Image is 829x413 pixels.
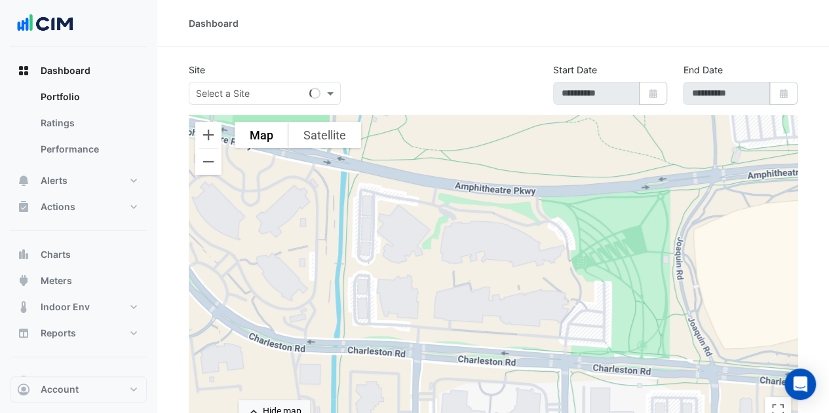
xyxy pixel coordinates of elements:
[10,58,147,84] button: Dashboard
[17,248,30,261] app-icon: Charts
[30,110,147,136] a: Ratings
[17,200,30,213] app-icon: Actions
[30,84,147,110] a: Portfolio
[41,383,79,396] span: Account
[30,136,147,162] a: Performance
[10,168,147,194] button: Alerts
[17,300,30,314] app-icon: Indoor Env
[41,327,76,340] span: Reports
[10,84,147,168] div: Dashboard
[10,320,147,346] button: Reports
[10,294,147,320] button: Indoor Env
[17,64,30,77] app-icon: Dashboard
[41,64,90,77] span: Dashboard
[10,376,147,403] button: Account
[195,122,222,148] button: Zoom in
[189,16,239,30] div: Dashboard
[10,194,147,220] button: Actions
[683,63,722,77] label: End Date
[189,63,205,77] label: Site
[17,327,30,340] app-icon: Reports
[17,174,30,187] app-icon: Alerts
[17,374,30,387] app-icon: Site Manager
[41,374,100,387] span: Site Manager
[41,300,90,314] span: Indoor Env
[288,122,361,148] button: Show satellite imagery
[784,368,816,400] div: Open Intercom Messenger
[553,63,597,77] label: Start Date
[16,10,75,37] img: Company Logo
[41,274,72,287] span: Meters
[41,248,71,261] span: Charts
[235,122,288,148] button: Show street map
[41,200,75,213] span: Actions
[41,174,67,187] span: Alerts
[10,368,147,394] button: Site Manager
[10,268,147,294] button: Meters
[195,149,222,175] button: Zoom out
[10,242,147,268] button: Charts
[17,274,30,287] app-icon: Meters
